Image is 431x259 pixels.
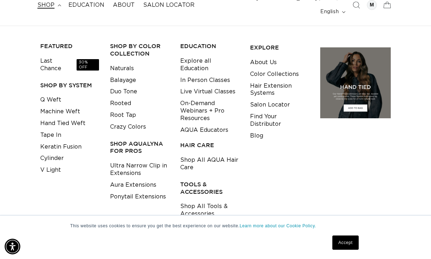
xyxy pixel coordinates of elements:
a: Duo Tone [110,86,137,98]
a: Find Your Distributor [250,111,309,130]
a: Tape In [40,129,61,141]
a: Shop All Tools & Accessories [180,201,239,220]
a: Keratin Fusion [40,141,82,153]
a: Balayage [110,74,136,86]
span: About [113,1,135,9]
a: Machine Weft [40,106,80,118]
h3: TOOLS & ACCESSORIES [180,181,239,196]
div: Accessibility Menu [5,239,20,254]
a: Blog [250,130,263,142]
a: Root Tap [110,109,136,121]
a: V Light [40,164,61,176]
a: Accept [332,235,359,250]
h3: SHOP BY SYSTEM [40,82,99,89]
a: Rooted [110,98,131,109]
button: English [316,5,348,19]
h3: EDUCATION [180,42,239,50]
a: Explore all Education [180,55,239,74]
a: Cylinder [40,152,64,164]
a: Aura Extensions [110,179,156,191]
a: Q Weft [40,94,61,106]
h3: FEATURED [40,42,99,50]
span: 30% OFF [77,59,99,71]
span: Salon Locator [143,1,194,9]
a: Shop All AQUA Hair Care [180,154,239,173]
iframe: Chat Widget [395,225,431,259]
h3: HAIR CARE [180,141,239,149]
p: This website uses cookies to ensure you get the best experience on our website. [70,223,361,229]
h3: EXPLORE [250,44,309,51]
a: AQUA Educators [180,124,228,136]
a: Hand Tied Weft [40,118,85,129]
h3: Shop AquaLyna for Pros [110,140,169,155]
a: Naturals [110,63,134,74]
a: Ultra Narrow Clip in Extensions [110,160,169,179]
a: Salon Locator [250,99,290,111]
a: On-Demand Webinars + Pro Resources [180,98,239,124]
a: Live Virtual Classes [180,86,235,98]
a: Hair Extension Systems [250,80,309,99]
a: Ponytail Extensions [110,191,166,203]
h3: Shop by Color Collection [110,42,169,57]
a: Learn more about our Cookie Policy. [240,223,316,228]
span: English [320,8,339,16]
a: About Us [250,57,277,68]
a: In Person Classes [180,74,230,86]
a: Last Chance30% OFF [40,55,99,74]
span: Education [68,1,104,9]
a: Color Collections [250,68,299,80]
a: Crazy Colors [110,121,146,133]
span: shop [37,1,54,9]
